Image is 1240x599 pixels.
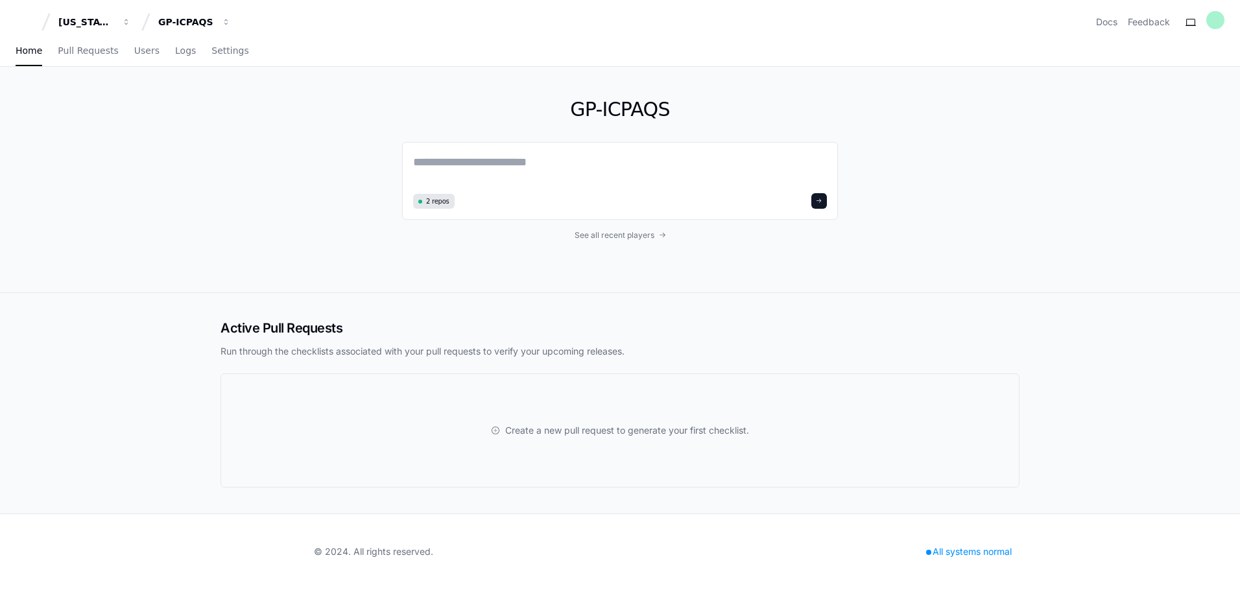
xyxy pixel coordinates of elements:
div: GP-ICPAQS [158,16,214,29]
div: All systems normal [918,543,1019,561]
span: Logs [175,47,196,54]
a: See all recent players [402,230,838,241]
a: Users [134,36,160,66]
span: 2 repos [426,196,449,206]
h1: GP-ICPAQS [402,98,838,121]
button: Feedback [1128,16,1170,29]
div: © 2024. All rights reserved. [314,545,433,558]
div: [US_STATE] Pacific [58,16,114,29]
span: Settings [211,47,248,54]
h2: Active Pull Requests [221,319,1019,337]
a: Pull Requests [58,36,118,66]
button: [US_STATE] Pacific [53,10,136,34]
a: Settings [211,36,248,66]
a: Logs [175,36,196,66]
a: Home [16,36,42,66]
span: Create a new pull request to generate your first checklist. [505,424,749,437]
p: Run through the checklists associated with your pull requests to verify your upcoming releases. [221,345,1019,358]
span: Users [134,47,160,54]
span: Home [16,47,42,54]
a: Docs [1096,16,1117,29]
span: Pull Requests [58,47,118,54]
span: See all recent players [575,230,654,241]
button: GP-ICPAQS [153,10,236,34]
